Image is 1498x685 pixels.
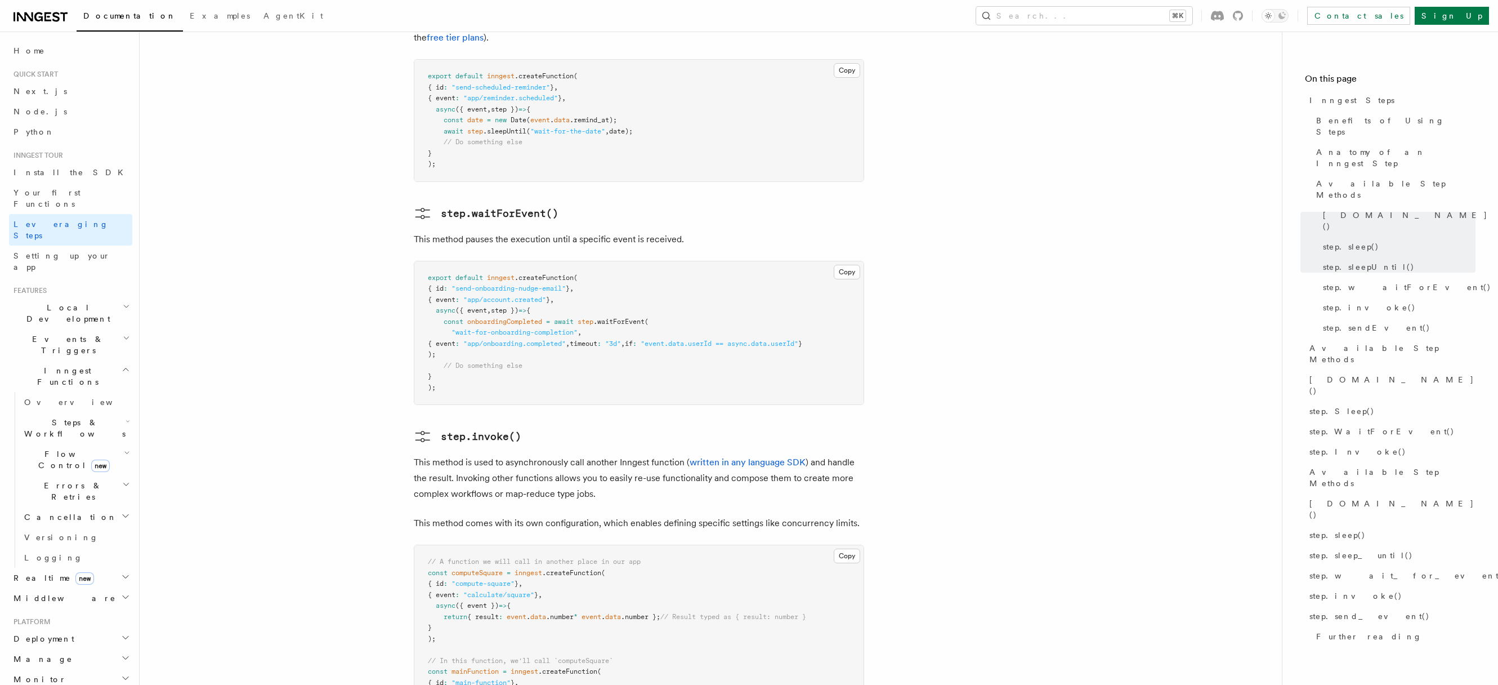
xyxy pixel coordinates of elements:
[9,629,132,649] button: Deployment
[428,372,432,380] span: }
[690,457,806,468] a: written in any language SDK
[451,328,578,336] span: "wait-for-onboarding-completion"
[1309,550,1413,561] span: step.sleep_until()
[9,333,123,356] span: Events & Triggers
[9,286,47,295] span: Features
[601,613,605,621] span: .
[444,318,463,326] span: const
[1309,590,1402,602] span: step.invoke()
[1305,72,1475,90] h4: On this page
[550,83,554,91] span: }
[20,480,122,502] span: Errors & Retries
[554,318,574,326] span: await
[428,284,444,292] span: { id
[1309,498,1475,521] span: [DOMAIN_NAME]()
[605,613,621,621] span: data
[444,613,467,621] span: return
[1309,374,1475,397] span: [DOMAIN_NAME]()
[1305,566,1475,586] a: step.wait_for_event()
[578,328,582,336] span: ,
[566,284,570,292] span: }
[428,72,451,80] span: export
[455,105,487,113] span: ({ event
[414,428,521,446] a: step.invoke()
[20,412,132,444] button: Steps & Workflows
[428,274,451,282] span: export
[20,475,132,507] button: Errors & Retries
[9,246,132,277] a: Setting up your app
[1318,297,1475,318] a: step.invoke()
[515,569,542,577] span: inngest
[20,511,117,523] span: Cancellation
[263,11,323,20] span: AgentKit
[1318,237,1475,257] a: step.sleep()
[530,127,605,135] span: "wait-for-the-date"
[1312,174,1475,205] a: Available Step Methods
[1323,241,1379,252] span: step.sleep()
[414,232,864,247] p: This method pauses the execution until a specific event is received.
[1309,611,1430,622] span: step.send_event()
[1312,110,1475,142] a: Benefits of Using Steps
[538,668,597,675] span: .createFunction
[455,602,499,610] span: ({ event })
[1323,210,1488,232] span: [DOMAIN_NAME]()
[526,306,530,314] span: {
[518,306,526,314] span: =>
[9,122,132,142] a: Python
[467,318,542,326] span: onboardingCompleted
[463,94,558,102] span: "app/reminder.scheduled"
[530,613,546,621] span: data
[1305,606,1475,626] a: step.send_event()
[605,340,621,348] span: "3d"
[14,107,67,116] span: Node.js
[554,116,570,124] span: data
[1309,426,1455,437] span: step.WaitForEvent()
[9,674,66,685] span: Monitor
[542,569,601,577] span: .createFunction
[455,274,483,282] span: default
[499,613,503,621] span: :
[428,635,436,643] span: );
[526,613,530,621] span: .
[798,340,802,348] span: }
[976,7,1192,25] button: Search...⌘K
[20,548,132,568] a: Logging
[414,515,864,531] p: This method comes with its own configuration, which enables defining specific settings like concu...
[1309,95,1394,106] span: Inngest Steps
[1316,115,1475,137] span: Benefits of Using Steps
[428,580,444,588] span: { id
[593,318,645,326] span: .waitForEvent
[546,318,550,326] span: =
[428,569,448,577] span: const
[491,105,518,113] span: step })
[9,588,132,608] button: Middleware
[20,392,132,412] a: Overview
[451,284,566,292] span: "send-onboarding-nudge-email"
[1309,446,1406,457] span: step.Invoke()
[534,591,538,599] span: }
[507,602,511,610] span: {
[9,653,73,665] span: Manage
[9,162,132,183] a: Install the SDK
[1309,342,1475,365] span: Available Step Methods
[530,116,550,124] span: event
[487,105,491,113] span: ,
[1305,370,1475,401] a: [DOMAIN_NAME]()
[597,340,601,348] span: :
[455,94,459,102] span: :
[645,318,649,326] span: (
[75,572,94,585] span: new
[9,214,132,246] a: Leveraging Steps
[834,63,860,78] button: Copy
[570,340,597,348] span: timeout
[621,613,660,621] span: .number };
[625,340,633,348] span: if
[9,633,74,644] span: Deployment
[444,138,522,146] span: // Do something else
[428,149,432,157] span: }
[526,105,530,113] span: {
[20,444,132,475] button: Flow Controlnew
[834,265,860,279] button: Copy
[1415,7,1489,25] a: Sign Up
[605,127,609,135] span: ,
